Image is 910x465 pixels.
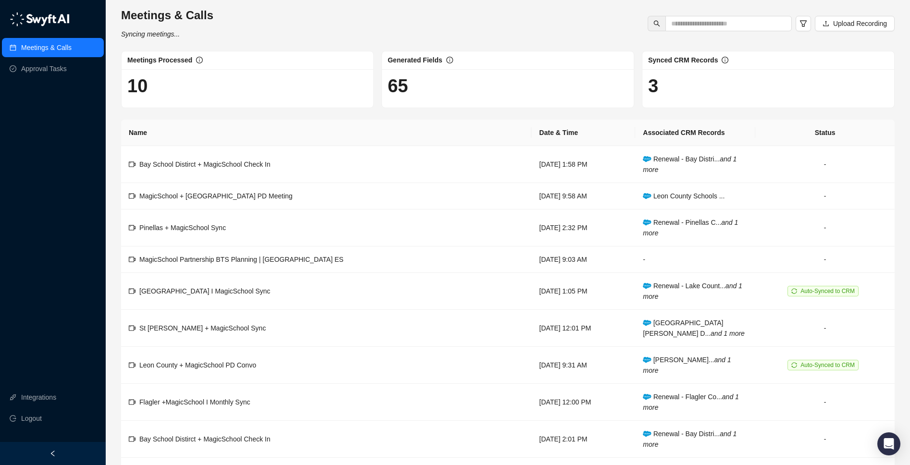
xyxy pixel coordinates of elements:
i: Syncing meetings... [121,30,180,38]
td: - [755,209,895,246]
span: info-circle [446,57,453,63]
span: Bay School Distirct + MagicSchool Check In [139,435,271,443]
span: Bay School Distirct + MagicSchool Check In [139,160,271,168]
th: Name [121,120,531,146]
span: video-camera [129,193,135,199]
span: video-camera [129,436,135,442]
span: logout [10,415,16,422]
span: [PERSON_NAME]... [643,356,731,374]
span: video-camera [129,325,135,331]
i: and 1 more [643,356,731,374]
span: MagicSchool + [GEOGRAPHIC_DATA] PD Meeting [139,192,293,200]
td: - [755,384,895,421]
i: and 1 more [643,155,737,173]
h1: 3 [648,75,888,97]
a: Meetings & Calls [21,38,72,57]
span: Logout [21,409,42,428]
div: Open Intercom Messenger [877,432,900,455]
span: filter [799,20,807,27]
span: video-camera [129,161,135,168]
span: [GEOGRAPHIC_DATA] I MagicSchool Sync [139,287,271,295]
td: - [635,246,755,273]
span: MagicSchool Partnership BTS Planning | [GEOGRAPHIC_DATA] ES [139,256,344,263]
i: and 1 more [643,282,742,300]
span: Renewal - Bay Distri... [643,155,737,173]
th: Status [755,120,895,146]
span: video-camera [129,224,135,231]
td: - [755,421,895,458]
span: Upload Recording [833,18,887,29]
th: Date & Time [531,120,635,146]
span: St [PERSON_NAME] + MagicSchool Sync [139,324,266,332]
span: Renewal - Flagler Co... [643,393,739,411]
span: Generated Fields [388,56,443,64]
h1: 10 [127,75,368,97]
span: Renewal - Pinellas C... [643,219,738,237]
span: Auto-Synced to CRM [800,362,855,368]
td: [DATE] 9:58 AM [531,183,635,209]
span: upload [823,20,829,27]
span: search [653,20,660,27]
span: info-circle [722,57,728,63]
td: - [755,310,895,347]
span: sync [791,288,797,294]
i: and 1 more [711,330,745,337]
span: video-camera [129,399,135,405]
td: [DATE] 9:31 AM [531,347,635,384]
span: video-camera [129,256,135,263]
a: Integrations [21,388,56,407]
td: - [755,146,895,183]
td: [DATE] 12:01 PM [531,310,635,347]
td: [DATE] 2:01 PM [531,421,635,458]
td: - [755,246,895,273]
span: Leon County Schools ... [643,192,725,200]
h3: Meetings & Calls [121,8,213,23]
span: video-camera [129,362,135,368]
span: info-circle [196,57,203,63]
span: sync [791,362,797,368]
span: left [49,450,56,457]
span: [GEOGRAPHIC_DATA][PERSON_NAME] D... [643,319,745,337]
td: [DATE] 12:00 PM [531,384,635,421]
span: Flagler +MagicSchool I Monthly Sync [139,398,250,406]
a: Approval Tasks [21,59,67,78]
td: [DATE] 2:32 PM [531,209,635,246]
span: Renewal - Lake Count... [643,282,742,300]
i: and 1 more [643,219,738,237]
span: Renewal - Bay Distri... [643,430,737,448]
td: - [755,183,895,209]
i: and 1 more [643,430,737,448]
span: Meetings Processed [127,56,192,64]
img: logo-05li4sbe.png [10,12,70,26]
span: Leon County + MagicSchool PD Convo [139,361,256,369]
h1: 65 [388,75,628,97]
span: Synced CRM Records [648,56,718,64]
span: video-camera [129,288,135,294]
td: [DATE] 1:05 PM [531,273,635,310]
td: [DATE] 1:58 PM [531,146,635,183]
td: [DATE] 9:03 AM [531,246,635,273]
span: Auto-Synced to CRM [800,288,855,294]
th: Associated CRM Records [635,120,755,146]
i: and 1 more [643,393,739,411]
button: Upload Recording [815,16,895,31]
span: Pinellas + MagicSchool Sync [139,224,226,232]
